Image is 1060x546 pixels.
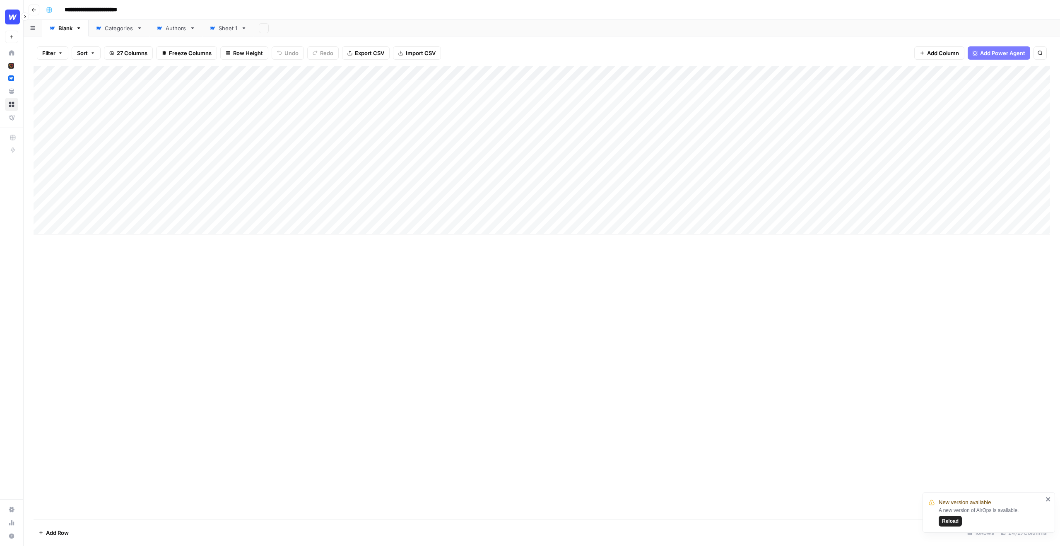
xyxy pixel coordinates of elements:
[117,49,147,57] span: 27 Columns
[5,516,18,529] a: Usage
[104,46,153,60] button: 27 Columns
[220,46,268,60] button: Row Height
[149,20,202,36] a: Authors
[5,10,20,24] img: Webflow Logo
[406,49,436,57] span: Import CSV
[156,46,217,60] button: Freeze Columns
[8,63,14,69] img: x9pvq66k5d6af0jwfjov4in6h5zj
[939,507,1043,527] div: A new version of AirOps is available.
[169,49,212,57] span: Freeze Columns
[927,49,959,57] span: Add Column
[37,46,68,60] button: Filter
[72,46,101,60] button: Sort
[77,49,88,57] span: Sort
[1046,496,1051,503] button: close
[939,498,991,507] span: New version available
[997,526,1050,539] div: 24/27 Columns
[233,49,263,57] span: Row Height
[272,46,304,60] button: Undo
[284,49,299,57] span: Undo
[219,24,238,32] div: Sheet 1
[320,49,333,57] span: Redo
[914,46,964,60] button: Add Column
[166,24,186,32] div: Authors
[58,24,72,32] div: Blank
[42,49,55,57] span: Filter
[393,46,441,60] button: Import CSV
[942,517,959,525] span: Reload
[202,20,254,36] a: Sheet 1
[5,46,18,60] a: Home
[5,85,18,98] a: Your Data
[939,516,962,527] button: Reload
[355,49,384,57] span: Export CSV
[8,75,14,81] img: a1pu3e9a4sjoov2n4mw66knzy8l8
[5,503,18,516] a: Settings
[5,529,18,543] button: Help + Support
[46,529,69,537] span: Add Row
[105,24,133,32] div: Categories
[42,20,89,36] a: Blank
[89,20,149,36] a: Categories
[5,111,18,124] a: Flightpath
[5,98,18,111] a: Browse
[34,526,74,539] button: Add Row
[5,7,18,27] button: Workspace: Webflow
[980,49,1025,57] span: Add Power Agent
[968,46,1030,60] button: Add Power Agent
[964,526,997,539] div: 10 Rows
[342,46,390,60] button: Export CSV
[307,46,339,60] button: Redo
